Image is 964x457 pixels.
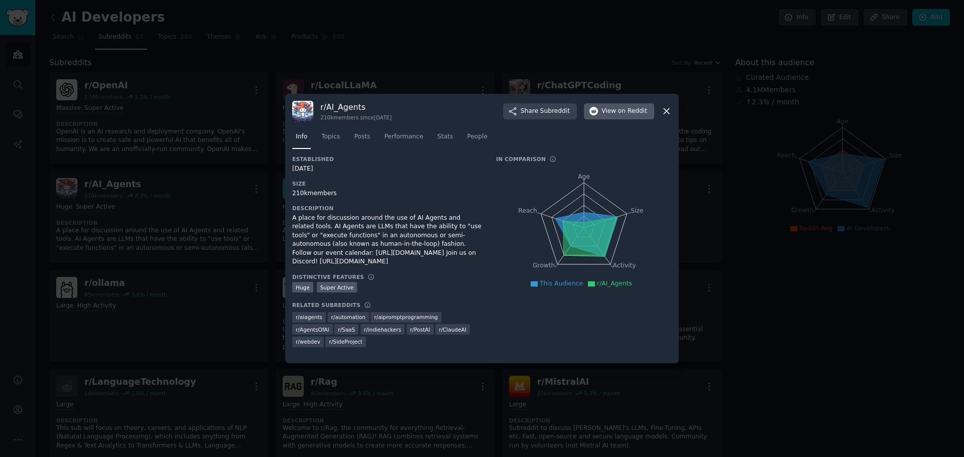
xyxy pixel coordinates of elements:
span: r/ ClaudeAI [439,326,466,333]
div: 210k members since [DATE] [320,114,392,121]
span: r/ AgentsOfAI [296,326,329,333]
a: Topics [318,129,343,149]
a: Info [292,129,311,149]
h3: Related Subreddits [292,301,360,309]
span: r/ PostAI [410,326,430,333]
h3: Size [292,180,482,187]
h3: Distinctive Features [292,273,364,280]
span: People [467,132,488,141]
span: Stats [437,132,453,141]
div: [DATE] [292,165,482,174]
img: AI_Agents [292,101,313,122]
span: Info [296,132,307,141]
span: r/ aiagents [296,314,322,321]
tspan: Size [631,207,643,214]
span: r/ webdev [296,338,320,345]
tspan: Age [578,173,590,180]
h3: In Comparison [496,156,546,163]
button: ShareSubreddit [503,103,577,119]
tspan: Growth [533,262,555,269]
div: Huge [292,282,313,292]
span: Posts [354,132,370,141]
span: r/ automation [331,314,366,321]
span: r/ aipromptprogramming [374,314,438,321]
h3: r/ AI_Agents [320,102,392,112]
h3: Description [292,205,482,212]
a: Posts [350,129,374,149]
span: Share [521,107,570,116]
span: r/ SaaS [338,326,355,333]
span: r/ SideProject [329,338,363,345]
span: Performance [384,132,423,141]
span: View [601,107,647,116]
span: on Reddit [618,107,647,116]
h3: Established [292,156,482,163]
a: Stats [434,129,456,149]
a: People [463,129,491,149]
div: Super Active [317,282,357,292]
span: Topics [321,132,340,141]
span: r/ indiehackers [364,326,401,333]
div: 210k members [292,189,482,198]
span: r/AI_Agents [597,280,632,287]
tspan: Activity [613,262,636,269]
span: Subreddit [540,107,570,116]
span: This Audience [540,280,583,287]
div: A place for discussion around the use of AI Agents and related tools. AI Agents are LLMs that hav... [292,214,482,266]
a: Performance [381,129,427,149]
button: Viewon Reddit [584,103,654,119]
tspan: Reach [518,207,537,214]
